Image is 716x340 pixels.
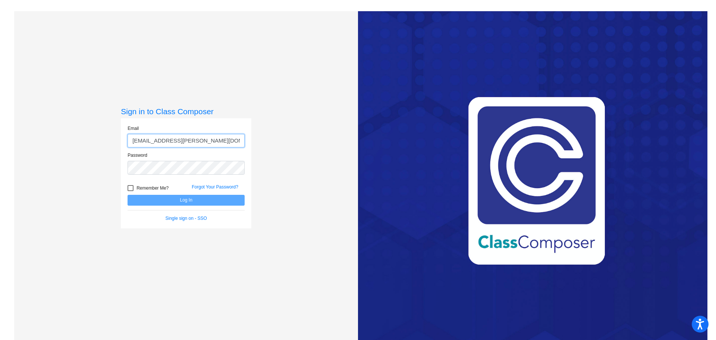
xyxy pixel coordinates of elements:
[136,184,169,193] span: Remember Me?
[128,195,245,206] button: Log In
[121,107,251,116] h3: Sign in to Class Composer
[166,216,207,221] a: Single sign on - SSO
[192,184,238,190] a: Forgot Your Password?
[128,152,147,159] label: Password
[128,125,139,132] label: Email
